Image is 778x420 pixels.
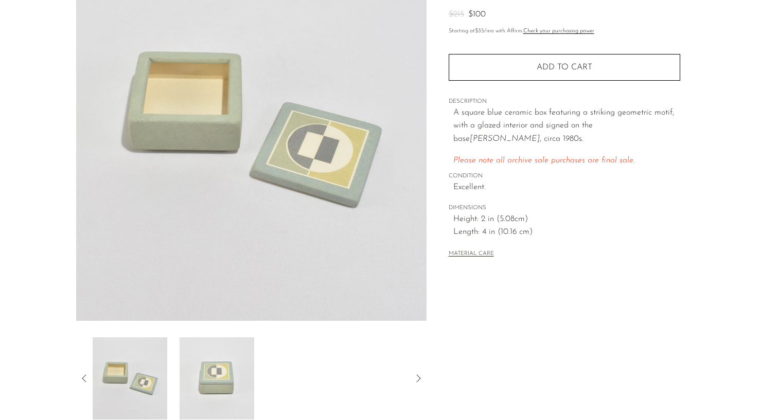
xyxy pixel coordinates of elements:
button: MATERIAL CARE [449,250,494,258]
button: Add to cart [449,54,680,81]
img: Geometric Ceramic Box [93,337,167,419]
em: [PERSON_NAME] [470,135,540,143]
span: Excellent. [453,181,680,194]
span: DESCRIPTION [449,97,680,106]
span: Length: 4 in (10.16 cm) [453,226,680,239]
span: $35 [475,28,484,34]
span: Height: 2 in (5.08cm) [453,213,680,226]
span: DIMENSIONS [449,204,680,213]
span: Add to cart [537,63,592,72]
span: Please note all archive sale purchases are final sale. [453,156,635,165]
p: A square blue ceramic box featuring a striking geometric motif, with a glazed interior and signed... [453,106,680,146]
span: CONDITION [449,172,680,181]
span: $215 [449,10,464,19]
img: Geometric Ceramic Box [180,337,254,419]
span: $100 [468,10,486,19]
p: Starting at /mo with Affirm. [449,27,680,36]
a: Check your purchasing power - Learn more about Affirm Financing (opens in modal) [523,28,594,34]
